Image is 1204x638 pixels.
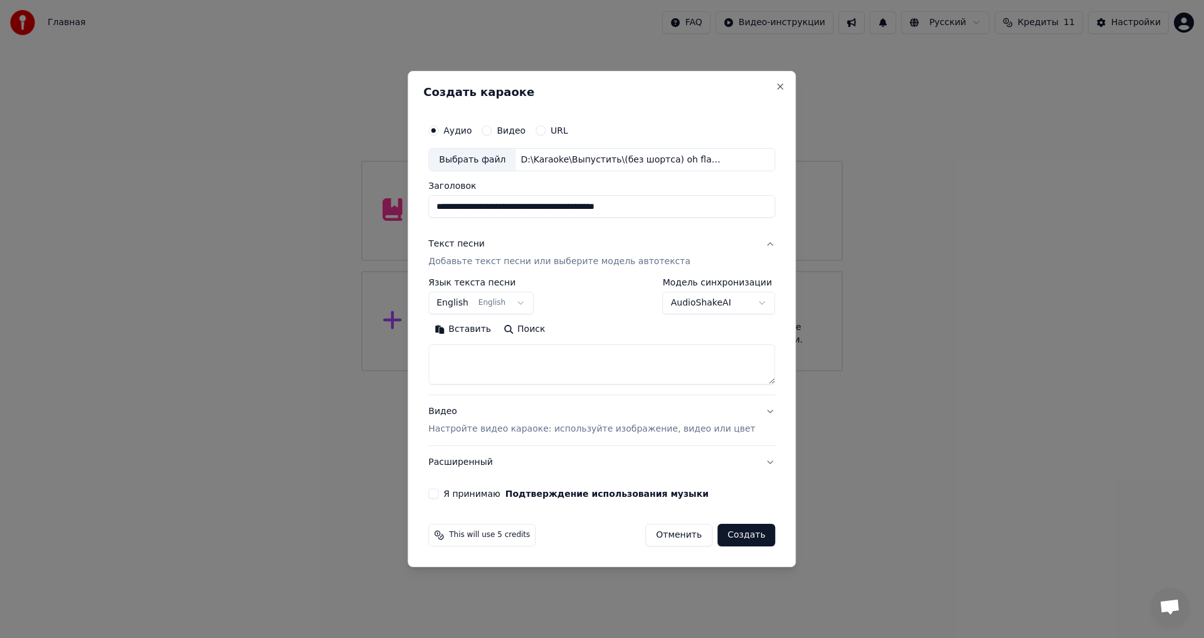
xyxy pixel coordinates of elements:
[428,396,775,446] button: ВидеоНастройте видео караоке: используйте изображение, видео или цвет
[428,238,485,251] div: Текст песни
[428,182,775,191] label: Заголовок
[717,524,775,546] button: Создать
[429,149,515,171] div: Выбрать файл
[423,87,780,98] h2: Создать караоке
[551,126,568,135] label: URL
[443,126,472,135] label: Аудио
[428,279,775,395] div: Текст песниДобавьте текст песни или выберите модель автотекста
[428,256,690,268] p: Добавьте текст песни или выберите модель автотекста
[428,423,755,435] p: Настройте видео караоке: используйте изображение, видео или цвет
[497,126,525,135] label: Видео
[428,279,534,287] label: Язык текста песни
[449,530,530,540] span: This will use 5 credits
[428,228,775,279] button: Текст песниДобавьте текст песни или выберите модель автотекста
[515,154,729,166] div: D:\Karaoke\Выпустить\(без шортса) oh flamingi - June\Oh, Flamingo! - June [Demo] [Official Lyric ...
[663,279,776,287] label: Модель синхронизации
[505,489,709,498] button: Я принимаю
[497,320,551,340] button: Поиск
[443,489,709,498] label: Я принимаю
[428,320,497,340] button: Вставить
[428,446,775,479] button: Расширенный
[428,406,755,436] div: Видео
[645,524,712,546] button: Отменить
